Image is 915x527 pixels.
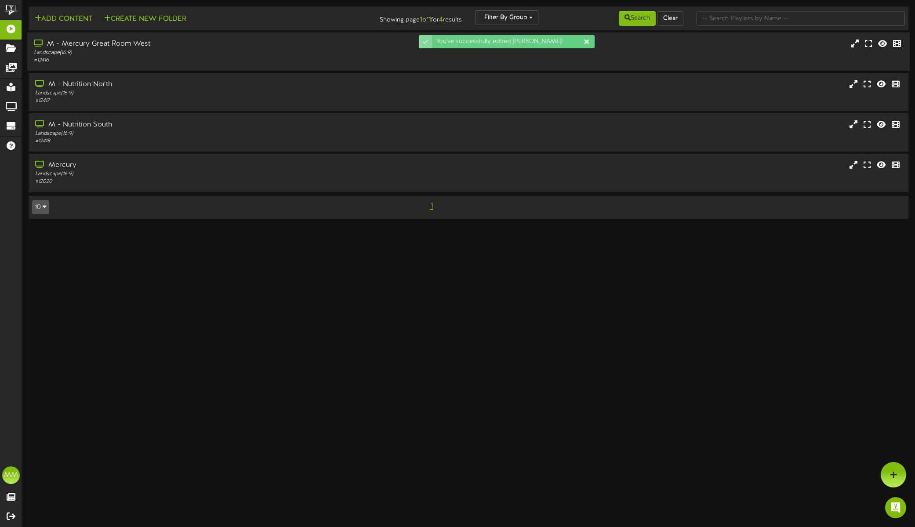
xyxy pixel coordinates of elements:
input: -- Search Playlists by Name -- [697,11,905,26]
button: Add Content [32,14,95,25]
div: # 12020 [35,178,389,185]
div: Landscape ( 16:9 ) [35,170,389,178]
button: 10 [32,200,49,214]
div: Landscape ( 16:9 ) [35,90,389,97]
div: # 12416 [34,57,389,64]
span: 1 [428,202,436,211]
button: Search [619,11,656,26]
div: # 12418 [35,137,389,145]
div: Open Intercom Messenger [885,497,906,518]
div: M - Nutrition South [35,120,389,130]
div: Landscape ( 16:9 ) [35,130,389,137]
div: Landscape ( 16:9 ) [34,49,389,57]
div: Mercury [35,160,389,170]
div: Dismiss this notification [583,37,590,46]
div: MM [2,466,20,484]
div: Showing page of for results [321,10,468,25]
button: Clear [657,11,683,26]
div: M - Nutrition North [35,79,389,90]
div: M - Mercury Great Room West [34,39,389,49]
div: # 12417 [35,97,389,105]
div: You've successfully edited [PERSON_NAME]! [432,35,595,48]
button: Create New Folder [102,14,189,25]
